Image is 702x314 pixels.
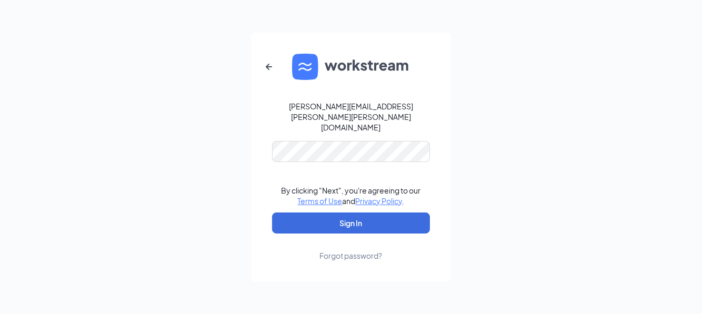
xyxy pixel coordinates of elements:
button: ArrowLeftNew [256,54,282,79]
a: Terms of Use [298,196,343,206]
img: WS logo and Workstream text [292,54,410,80]
div: By clicking "Next", you're agreeing to our and . [282,185,421,206]
a: Privacy Policy [356,196,403,206]
div: Forgot password? [320,250,383,261]
div: [PERSON_NAME][EMAIL_ADDRESS][PERSON_NAME][PERSON_NAME][DOMAIN_NAME] [272,101,430,133]
a: Forgot password? [320,234,383,261]
button: Sign In [272,212,430,234]
svg: ArrowLeftNew [263,60,275,73]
